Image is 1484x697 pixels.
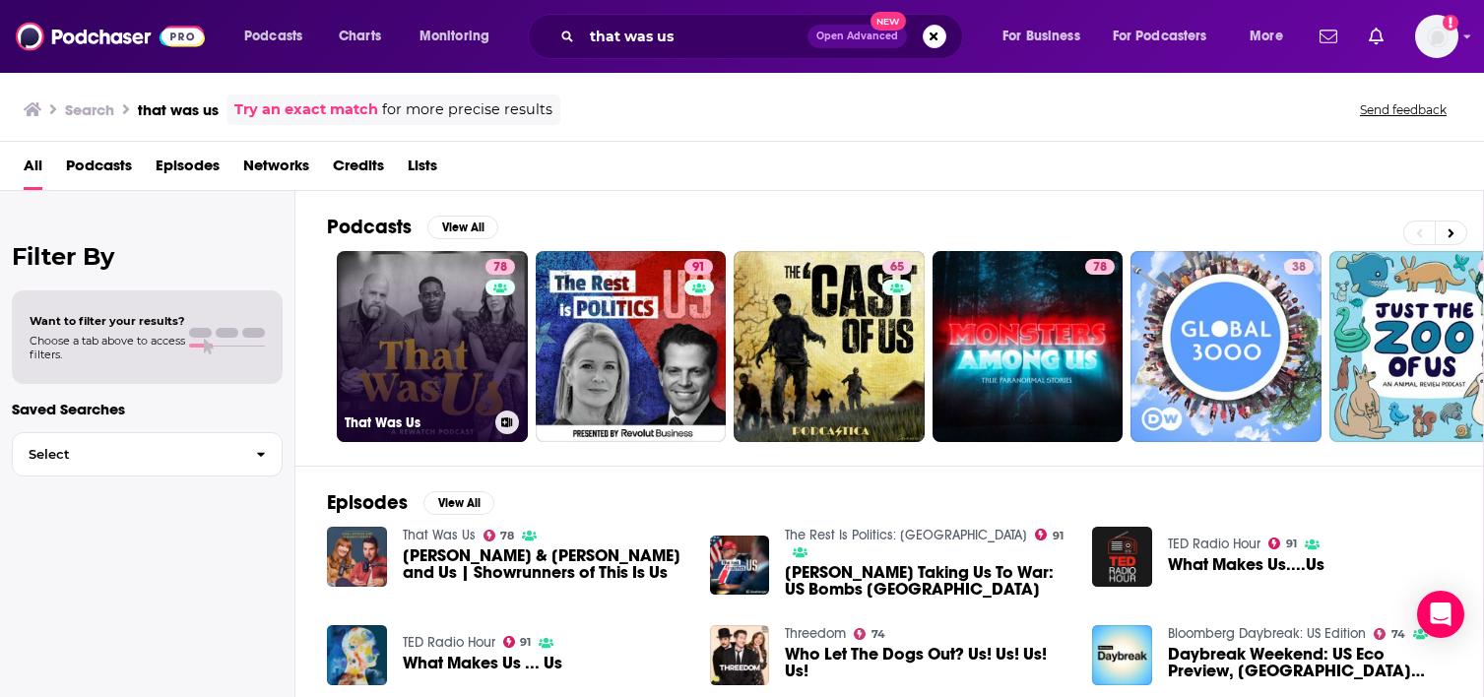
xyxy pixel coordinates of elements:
button: View All [423,491,494,515]
button: Select [12,432,283,476]
p: Saved Searches [12,400,283,418]
a: Bloomberg Daybreak: US Edition [1168,625,1366,642]
img: User Profile [1415,15,1458,58]
span: Logged in as evankrask [1415,15,1458,58]
button: Show profile menu [1415,15,1458,58]
a: Show notifications dropdown [1312,20,1345,53]
a: 65 [882,259,912,275]
span: Daybreak Weekend: US Eco Preview, [GEOGRAPHIC_DATA] Election, [GEOGRAPHIC_DATA]-[GEOGRAPHIC_DATA]... [1168,646,1452,679]
a: Threedom [785,625,846,642]
h3: That Was Us [345,414,487,431]
img: Isaac Aptaker & Elizabeth Berger and Us | Showrunners of This Is Us [327,527,387,587]
span: 78 [500,532,514,540]
span: 38 [1292,258,1306,278]
div: Open Intercom Messenger [1417,591,1464,638]
span: 91 [1286,539,1297,548]
h3: that was us [138,100,219,119]
span: 74 [871,630,885,639]
button: open menu [1236,21,1308,52]
a: TED Radio Hour [1168,536,1260,552]
a: Isaac Aptaker & Elizabeth Berger and Us | Showrunners of This Is Us [403,547,686,581]
span: 91 [692,258,705,278]
span: Select [13,448,240,461]
a: That Was Us [403,527,476,543]
img: Daybreak Weekend: US Eco Preview, Iran Election, US-China Relations [1092,625,1152,685]
button: View All [427,216,498,239]
a: What Makes Us ... Us [403,655,562,671]
a: 78 [485,259,515,275]
span: 78 [493,258,507,278]
a: 78 [484,530,515,541]
a: 65 [734,251,925,442]
a: 91 [503,636,532,648]
a: 78That Was Us [337,251,528,442]
span: More [1250,23,1283,50]
span: Want to filter your results? [30,314,185,328]
a: Networks [243,150,309,190]
span: 91 [520,638,531,647]
a: 38 [1284,259,1314,275]
a: 38 [1130,251,1322,442]
span: Monitoring [419,23,489,50]
a: 91 [684,259,713,275]
a: All [24,150,42,190]
a: Charts [326,21,393,52]
a: Daybreak Weekend: US Eco Preview, Iran Election, US-China Relations [1168,646,1452,679]
span: 91 [1053,532,1064,540]
a: 74 [854,628,885,640]
a: What Makes Us....Us [1168,556,1324,573]
span: Charts [339,23,381,50]
button: open menu [1100,21,1236,52]
span: [PERSON_NAME] & [PERSON_NAME] and Us | Showrunners of This Is Us [403,547,686,581]
a: Trump’s Taking Us To War: US Bombs Iran [710,536,770,596]
a: 78 [933,251,1124,442]
span: Open Advanced [816,32,898,41]
input: Search podcasts, credits, & more... [582,21,807,52]
span: For Business [1002,23,1080,50]
span: Choose a tab above to access filters. [30,334,185,361]
h2: Episodes [327,490,408,515]
span: Podcasts [66,150,132,190]
a: Trump’s Taking Us To War: US Bombs Iran [785,564,1068,598]
h3: Search [65,100,114,119]
span: [PERSON_NAME] Taking Us To War: US Bombs [GEOGRAPHIC_DATA] [785,564,1068,598]
a: Episodes [156,150,220,190]
a: The Rest Is Politics: US [785,527,1027,543]
a: Credits [333,150,384,190]
span: 78 [1093,258,1107,278]
button: open menu [230,21,328,52]
a: Show notifications dropdown [1361,20,1391,53]
a: Lists [408,150,437,190]
button: Send feedback [1354,101,1452,118]
span: For Podcasters [1113,23,1207,50]
span: 65 [890,258,904,278]
img: Podchaser - Follow, Share and Rate Podcasts [16,18,205,55]
img: Who Let The Dogs Out? Us! Us! Us! Us! [710,625,770,685]
a: TED Radio Hour [403,634,495,651]
div: Search podcasts, credits, & more... [547,14,982,59]
span: New [871,12,906,31]
a: 91 [1035,529,1064,540]
h2: Podcasts [327,215,412,239]
img: What Makes Us....Us [1092,527,1152,587]
a: PodcastsView All [327,215,498,239]
a: EpisodesView All [327,490,494,515]
button: Open AdvancedNew [807,25,907,48]
svg: Add a profile image [1443,15,1458,31]
span: for more precise results [382,98,552,121]
a: 78 [1085,259,1115,275]
span: 74 [1391,630,1405,639]
img: What Makes Us ... Us [327,625,387,685]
